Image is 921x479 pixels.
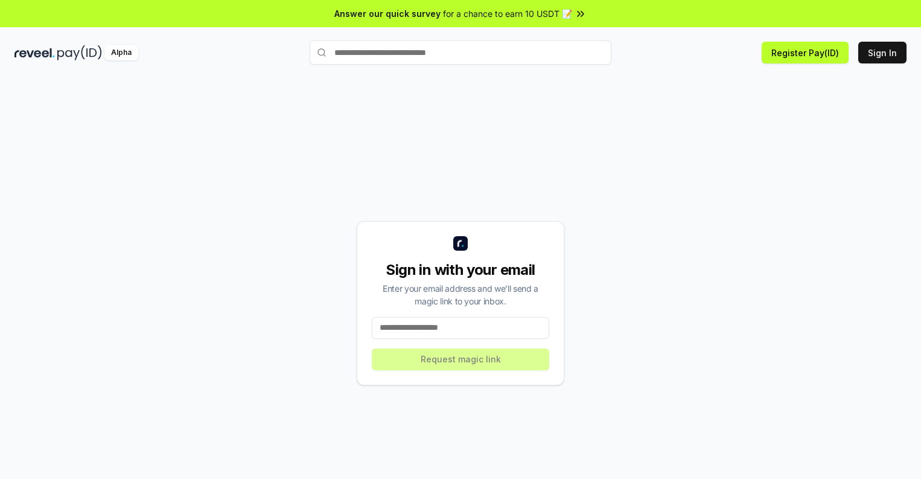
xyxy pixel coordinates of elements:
button: Register Pay(ID) [762,42,849,63]
div: Alpha [104,45,138,60]
img: reveel_dark [14,45,55,60]
div: Sign in with your email [372,260,549,280]
button: Sign In [858,42,907,63]
img: logo_small [453,236,468,251]
div: Enter your email address and we’ll send a magic link to your inbox. [372,282,549,307]
span: Answer our quick survey [334,7,441,20]
img: pay_id [57,45,102,60]
span: for a chance to earn 10 USDT 📝 [443,7,572,20]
